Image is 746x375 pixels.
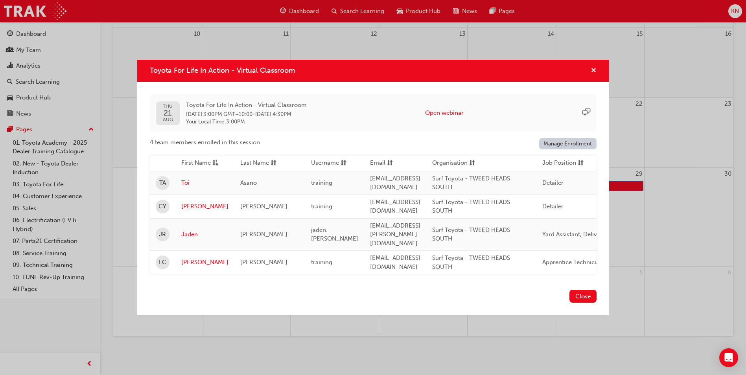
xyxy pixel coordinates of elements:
[240,158,269,168] span: Last Name
[240,231,287,238] span: [PERSON_NAME]
[212,158,218,168] span: asc-icon
[186,101,307,125] div: -
[578,158,584,168] span: sorting-icon
[181,258,228,267] a: [PERSON_NAME]
[158,202,166,211] span: CY
[311,203,332,210] span: training
[150,138,260,147] span: 4 team members enrolled in this session
[432,226,510,243] span: Surf Toyota - TWEED HEADS SOUTH
[159,230,166,239] span: JR
[186,118,307,125] span: Your Local Time : 3:00PM
[591,68,597,75] span: cross-icon
[311,259,332,266] span: training
[163,109,173,117] span: 21
[311,226,358,243] span: jaden.[PERSON_NAME]
[159,178,166,187] span: TA
[719,348,738,367] div: Open Intercom Messenger
[432,158,468,168] span: Organisation
[311,158,339,168] span: Username
[370,158,413,168] button: Emailsorting-icon
[370,199,420,215] span: [EMAIL_ADDRESS][DOMAIN_NAME]
[341,158,346,168] span: sorting-icon
[181,178,228,187] a: Toi
[370,254,420,270] span: [EMAIL_ADDRESS][DOMAIN_NAME]
[240,203,287,210] span: [PERSON_NAME]
[255,111,291,118] span: 21 Aug 2025 4:30PM
[425,108,464,118] button: Open webinar
[271,158,276,168] span: sorting-icon
[542,259,603,266] span: Apprentice Technician
[569,290,597,303] button: Close
[370,222,420,247] span: [EMAIL_ADDRESS][PERSON_NAME][DOMAIN_NAME]
[370,175,420,191] span: [EMAIL_ADDRESS][DOMAIN_NAME]
[181,202,228,211] a: [PERSON_NAME]
[591,66,597,76] button: cross-icon
[542,231,641,238] span: Yard Assistant, Delivery Coordinator
[432,254,510,270] span: Surf Toyota - TWEED HEADS SOUTH
[542,158,576,168] span: Job Position
[542,203,564,210] span: Detailer
[186,111,252,118] span: 21 Aug 2025 3:00PM GMT+10:00
[186,101,307,110] span: Toyota For Life In Action - Virtual Classroom
[542,158,586,168] button: Job Positionsorting-icon
[582,108,590,118] span: sessionType_ONLINE_URL-icon
[387,158,393,168] span: sorting-icon
[181,158,225,168] button: First Nameasc-icon
[159,258,166,267] span: LC
[432,175,510,191] span: Surf Toyota - TWEED HEADS SOUTH
[311,179,332,186] span: training
[240,158,284,168] button: Last Namesorting-icon
[469,158,475,168] span: sorting-icon
[240,179,257,186] span: Asano
[181,158,211,168] span: First Name
[432,158,475,168] button: Organisationsorting-icon
[150,66,295,75] span: Toyota For Life In Action - Virtual Classroom
[539,138,597,149] a: Manage Enrollment
[311,158,354,168] button: Usernamesorting-icon
[240,259,287,266] span: [PERSON_NAME]
[163,104,173,109] span: THU
[432,199,510,215] span: Surf Toyota - TWEED HEADS SOUTH
[163,117,173,122] span: AUG
[181,230,228,239] a: Jaden
[542,179,564,186] span: Detailer
[137,60,609,315] div: Toyota For Life In Action - Virtual Classroom
[370,158,385,168] span: Email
